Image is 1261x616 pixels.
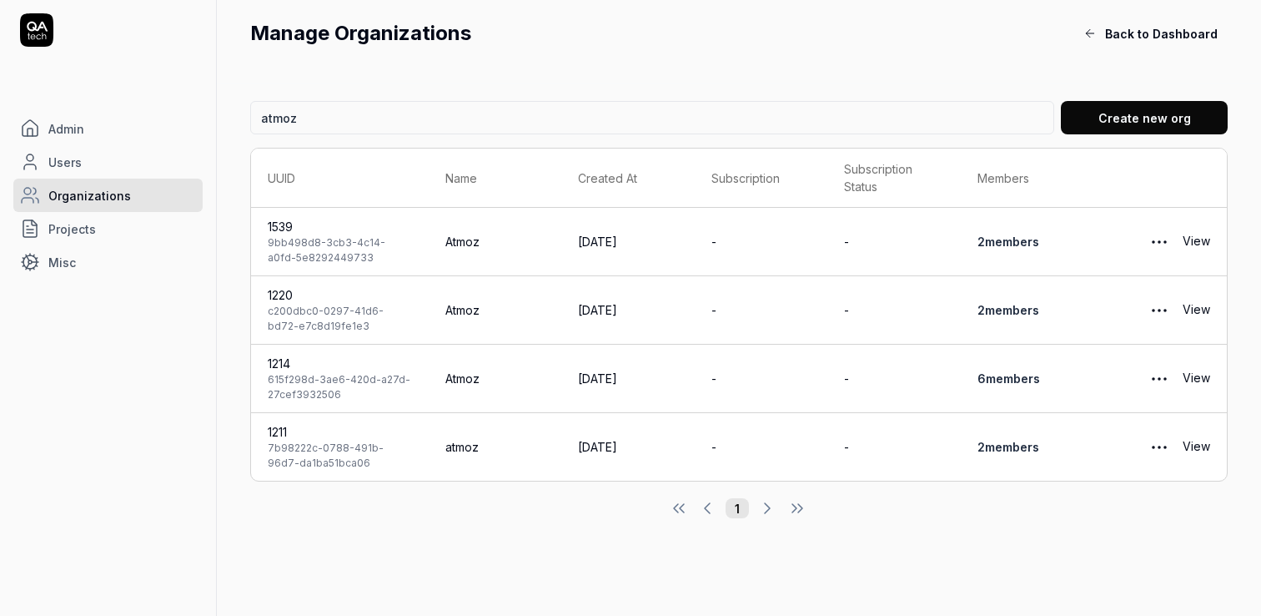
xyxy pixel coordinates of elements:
time: [DATE] [578,371,617,386]
a: View [1183,431,1210,464]
h2: Manage Organizations [250,18,1073,48]
div: 1214 [268,355,412,372]
span: Projects [48,220,96,238]
span: s [1032,440,1039,454]
td: - [695,208,828,276]
span: s [1032,235,1039,249]
a: Organizations [13,179,203,212]
input: Search Organization... [250,101,1054,134]
td: - [827,276,961,345]
a: View [1183,294,1210,327]
td: Atmoz [429,345,562,413]
td: - [695,345,828,413]
div: 9bb498d8-3cb3-4c14-a0fd-5e8292449733 [268,235,412,265]
button: Create new org [1061,101,1228,134]
span: Back to Dashboard [1105,25,1218,43]
span: Admin [48,120,84,138]
td: atmoz [429,413,562,481]
th: Created At [561,149,695,208]
div: 1539 [268,218,412,235]
button: Back to Dashboard [1073,17,1228,50]
div: 615f298d-3ae6-420d-a27d-27cef3932506 [268,372,412,402]
div: 1220 [268,286,412,304]
time: [DATE] [578,235,617,249]
span: Misc [48,254,76,271]
time: [DATE] [578,440,617,454]
th: Members [961,149,1094,208]
td: - [695,413,828,481]
div: 7b98222c-0788-491b-96d7-da1ba51bca06 [268,441,412,471]
time: [DATE] [578,303,617,317]
a: Projects [13,212,203,245]
span: Organizations [48,187,131,204]
td: Atmoz [429,276,562,345]
td: - [827,208,961,276]
a: View [1183,362,1210,396]
th: Subscription [695,149,828,208]
a: 2members [977,440,1039,454]
a: 2members [977,235,1039,249]
td: - [827,345,961,413]
a: Misc [13,245,203,279]
button: 1 [726,498,749,518]
div: c200dbc0-0297-41d6-bd72-e7c8d19fe1e3 [268,304,412,334]
a: Admin [13,112,203,145]
span: s [1033,371,1040,386]
td: - [695,276,828,345]
td: - [827,413,961,481]
td: Atmoz [429,208,562,276]
a: Users [13,145,203,179]
div: 1211 [268,423,412,441]
a: View [1183,225,1210,259]
th: UUID [251,149,429,208]
a: 2members [977,303,1039,317]
a: 6members [977,371,1040,386]
th: Subscription Status [827,149,961,208]
span: Users [48,154,82,171]
th: Name [429,149,562,208]
span: s [1032,303,1039,317]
